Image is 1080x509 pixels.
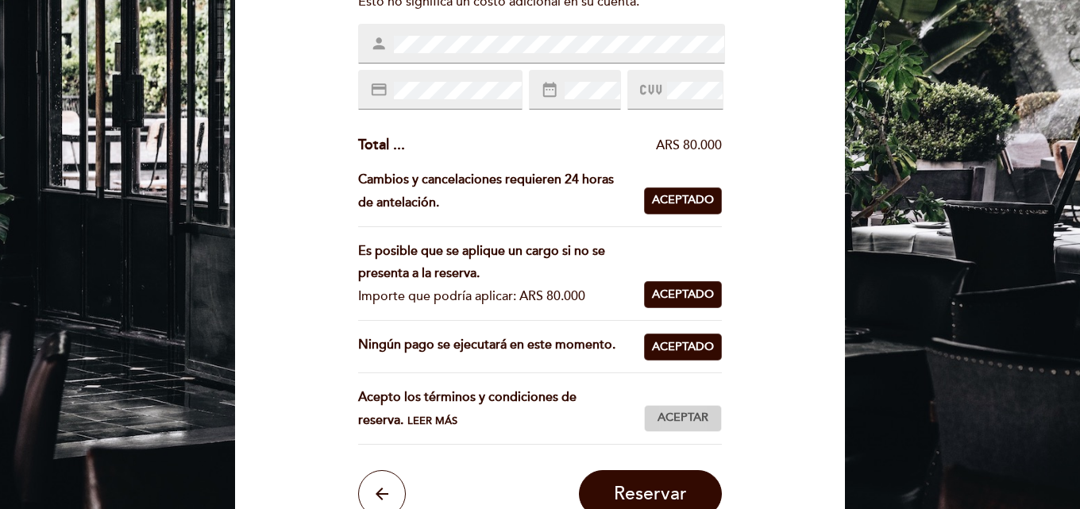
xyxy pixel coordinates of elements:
[372,484,391,503] i: arrow_back
[652,192,714,209] span: Aceptado
[614,483,687,505] span: Reservar
[358,386,645,432] div: Acepto los términos y condiciones de reserva.
[358,285,632,308] div: Importe que podría aplicar: ARS 80.000
[370,35,388,52] i: person
[644,281,722,308] button: Aceptado
[405,137,723,155] div: ARS 80.000
[652,339,714,356] span: Aceptado
[358,334,645,361] div: Ningún pago se ejecutará en este momento.
[358,240,632,286] div: Es posible que se aplique un cargo si no se presenta a la reserva.
[652,287,714,303] span: Aceptado
[658,410,708,426] span: Aceptar
[370,81,388,98] i: credit_card
[644,187,722,214] button: Aceptado
[541,81,558,98] i: date_range
[644,334,722,361] button: Aceptado
[407,415,457,427] span: Leer más
[358,136,405,153] span: Total ...
[358,168,645,214] div: Cambios y cancelaciones requieren 24 horas de antelación.
[644,405,722,432] button: Aceptar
